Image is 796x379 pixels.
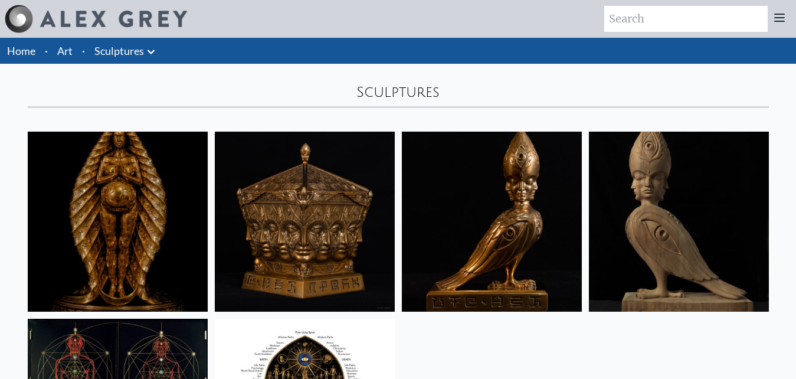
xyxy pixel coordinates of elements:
a: Art [57,43,73,59]
div: Sculptures [28,83,769,102]
a: Home [7,44,35,57]
input: Search [604,6,768,32]
a: Sculptures [94,43,144,59]
li: · [40,38,53,64]
li: · [77,38,90,64]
